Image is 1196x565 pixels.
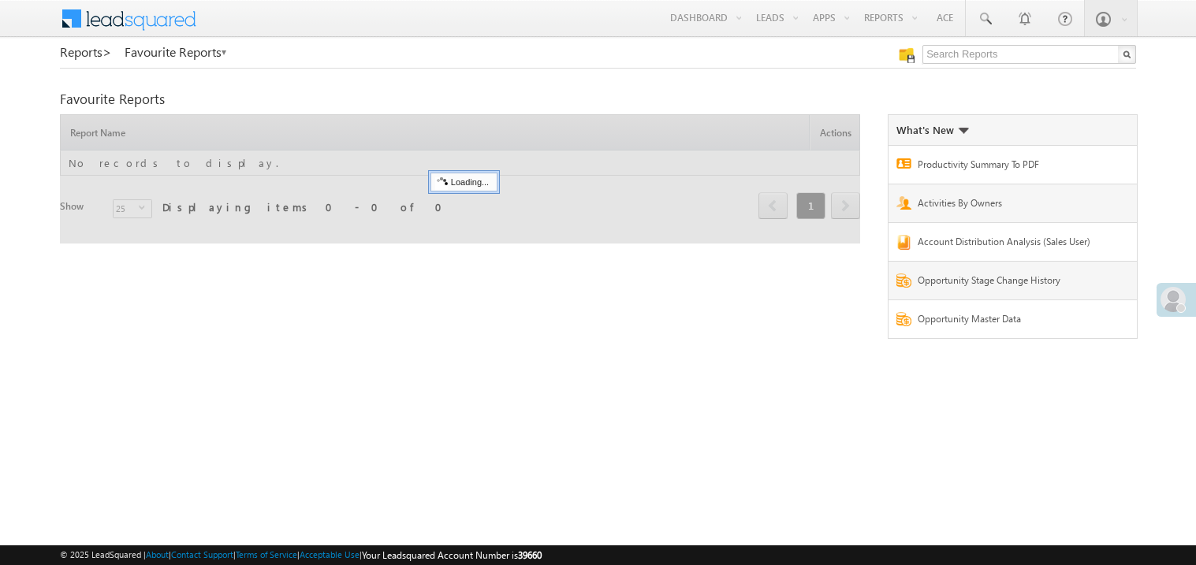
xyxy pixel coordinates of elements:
[918,158,1102,176] a: Productivity Summary To PDF
[918,235,1102,253] a: Account Distribution Analysis (Sales User)
[896,273,911,288] img: Report
[896,312,911,326] img: Report
[300,549,360,559] a: Acceptable Use
[60,548,542,563] span: © 2025 LeadSquared | | | | |
[362,549,542,561] span: Your Leadsquared Account Number is
[918,312,1102,330] a: Opportunity Master Data
[958,128,969,134] img: What's new
[896,158,911,169] img: Report
[518,549,542,561] span: 39660
[899,47,915,63] img: Manage all your saved reports!
[896,196,911,210] img: Report
[60,45,112,59] a: Reports>
[146,549,169,559] a: About
[896,123,969,137] div: What's New
[125,45,228,59] a: Favourite Reports
[896,235,911,250] img: Report
[102,43,112,61] span: >
[430,173,497,191] div: Loading...
[236,549,297,559] a: Terms of Service
[171,549,233,559] a: Contact Support
[60,92,1136,106] div: Favourite Reports
[918,273,1102,292] a: Opportunity Stage Change History
[922,45,1136,64] input: Search Reports
[918,196,1102,214] a: Activities By Owners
